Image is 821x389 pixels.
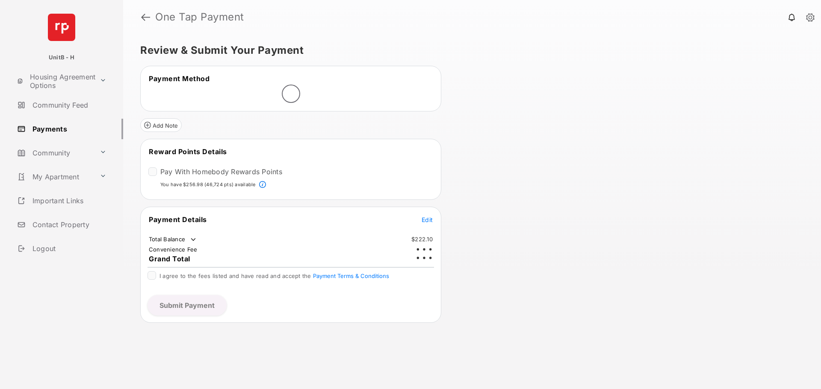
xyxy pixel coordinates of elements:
[148,295,227,316] button: Submit Payment
[14,238,123,259] a: Logout
[155,12,244,22] strong: One Tap Payment
[411,235,433,243] td: $222.10
[159,272,389,279] span: I agree to the fees listed and have read and accept the
[160,181,256,188] p: You have $256.98 (46,724 pts) available
[149,254,190,263] span: Grand Total
[14,143,96,163] a: Community
[140,45,797,56] h5: Review & Submit Your Payment
[14,95,123,115] a: Community Feed
[148,235,198,244] td: Total Balance
[140,118,182,132] button: Add Note
[14,119,123,139] a: Payments
[14,190,110,211] a: Important Links
[160,167,282,176] label: Pay With Homebody Rewards Points
[149,74,210,83] span: Payment Method
[148,246,198,253] td: Convenience Fee
[14,167,96,187] a: My Apartment
[14,71,96,91] a: Housing Agreement Options
[422,215,433,224] button: Edit
[313,272,389,279] button: I agree to the fees listed and have read and accept the
[149,215,207,224] span: Payment Details
[14,214,123,235] a: Contact Property
[48,14,75,41] img: svg+xml;base64,PHN2ZyB4bWxucz0iaHR0cDovL3d3dy53My5vcmcvMjAwMC9zdmciIHdpZHRoPSI2NCIgaGVpZ2h0PSI2NC...
[49,53,74,62] p: UnitB - H
[422,216,433,223] span: Edit
[149,147,227,156] span: Reward Points Details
